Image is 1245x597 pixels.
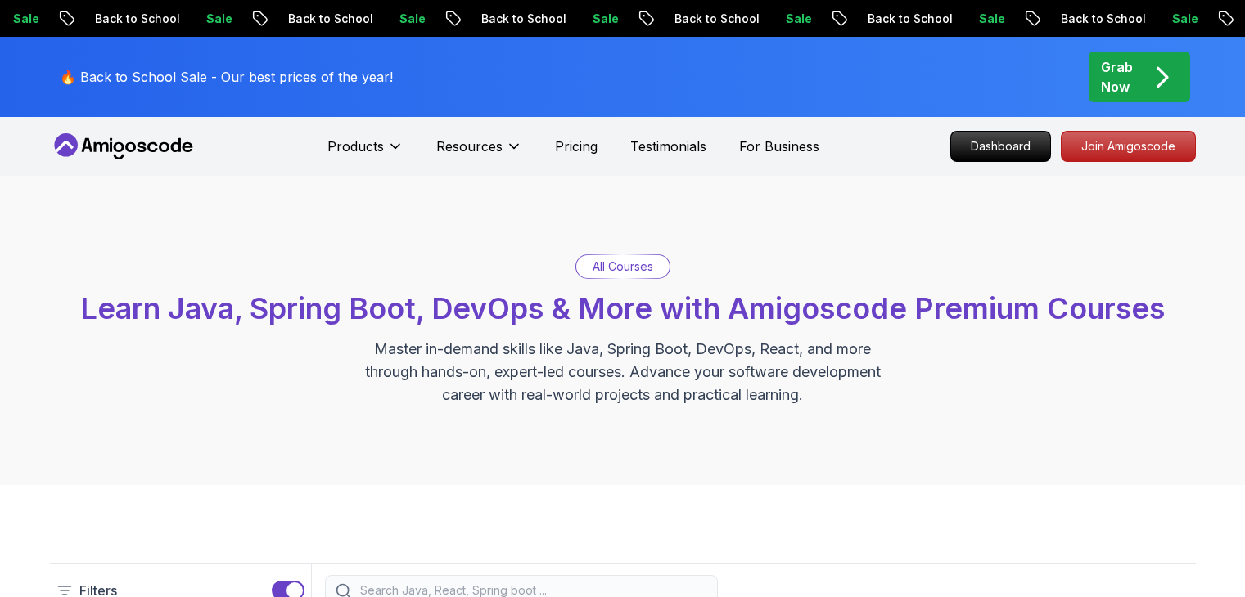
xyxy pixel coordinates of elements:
[372,11,424,27] p: Sale
[840,11,951,27] p: Back to School
[260,11,372,27] p: Back to School
[453,11,565,27] p: Back to School
[593,258,653,275] p: All Courses
[1062,132,1195,161] p: Join Amigoscode
[951,11,1004,27] p: Sale
[327,137,404,169] button: Products
[60,67,393,87] p: 🔥 Back to School Sale - Our best prices of the year!
[67,11,178,27] p: Back to School
[436,137,503,156] p: Resources
[80,290,1165,326] span: Learn Java, Spring Boot, DevOps & More with Amigoscode Premium Courses
[630,137,706,156] a: Testimonials
[327,137,384,156] p: Products
[178,11,231,27] p: Sale
[1144,11,1197,27] p: Sale
[1061,131,1196,162] a: Join Amigoscode
[555,137,598,156] a: Pricing
[950,131,1051,162] a: Dashboard
[348,338,898,406] p: Master in-demand skills like Java, Spring Boot, DevOps, React, and more through hands-on, expert-...
[436,137,522,169] button: Resources
[565,11,617,27] p: Sale
[951,132,1050,161] p: Dashboard
[739,137,819,156] a: For Business
[1101,57,1133,97] p: Grab Now
[1033,11,1144,27] p: Back to School
[758,11,810,27] p: Sale
[647,11,758,27] p: Back to School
